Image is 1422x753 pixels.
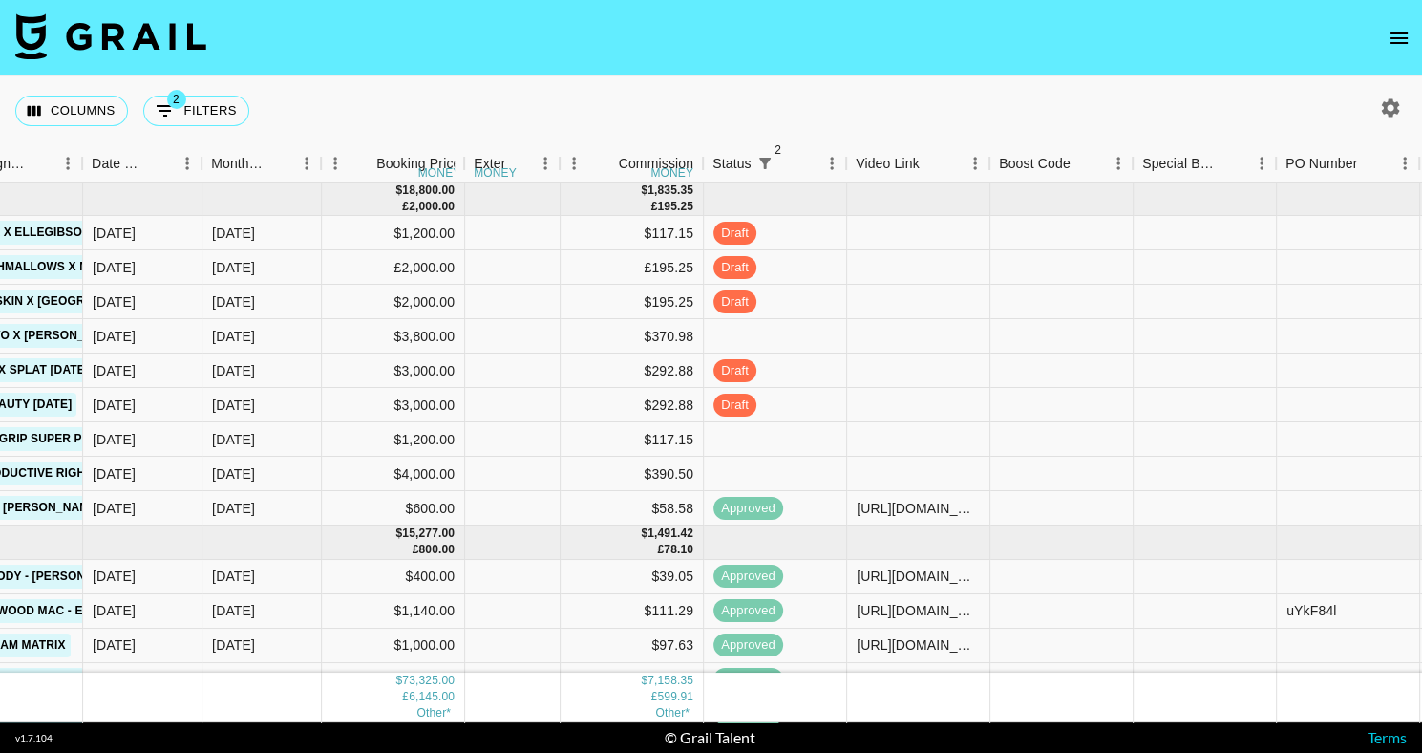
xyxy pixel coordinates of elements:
[409,689,455,705] div: 6,145.00
[143,96,249,126] button: Show filters
[651,689,658,705] div: £
[1285,145,1357,183] div: PO Number
[402,673,455,689] div: 73,325.00
[413,542,419,558] div: £
[93,361,136,380] div: 22/09/2025
[402,199,409,215] div: £
[395,673,402,689] div: $
[322,216,465,250] div: $1,200.00
[561,457,704,491] div: $390.50
[93,567,136,586] div: 25/08/2025
[561,560,704,594] div: $39.05
[713,671,783,689] span: approved
[402,183,455,199] div: 18,800.00
[1071,150,1097,177] button: Sort
[713,568,783,586] span: approved
[395,183,402,199] div: $
[561,388,704,422] div: $292.88
[619,145,694,183] div: Commission
[322,422,465,457] div: $1,200.00
[265,150,292,177] button: Sort
[322,594,465,629] div: $1,140.00
[53,149,82,178] button: Menu
[173,149,202,178] button: Menu
[647,183,693,199] div: 1,835.35
[651,199,658,215] div: £
[561,319,704,354] div: $370.98
[713,362,756,380] span: draft
[856,145,920,183] div: Video Link
[212,464,255,484] div: Oct '25
[561,216,704,250] div: $117.15
[416,706,451,720] span: € 570.00
[202,145,321,183] div: Month Due
[27,150,53,177] button: Sort
[212,361,255,380] div: Oct '25
[713,397,756,415] span: draft
[769,140,788,160] span: 2
[93,292,136,312] div: 27/09/2025
[712,145,752,183] div: Status
[1247,149,1276,178] button: Menu
[657,199,693,215] div: 195.25
[409,199,455,215] div: 2,000.00
[1380,19,1418,57] button: open drawer
[82,145,202,183] div: Date Created
[713,225,756,243] span: draft
[655,706,690,720] span: € 55.65
[376,145,460,183] div: Booking Price
[1104,149,1133,178] button: Menu
[212,396,255,415] div: Oct '25
[402,526,455,542] div: 15,277.00
[1390,149,1419,178] button: Menu
[212,327,255,346] div: Oct '25
[418,542,455,558] div: 800.00
[1133,145,1276,183] div: Special Booking Type
[93,258,136,277] div: 07/08/2025
[322,457,465,491] div: $4,000.00
[395,526,402,542] div: $
[664,542,693,558] div: 78.10
[857,601,980,620] div: https://www.instagram.com/p/DOJc8-QCB97/
[752,150,778,177] div: 2 active filters
[846,145,989,183] div: Video Link
[592,150,619,177] button: Sort
[15,13,206,59] img: Grail Talent
[989,145,1133,183] div: Boost Code
[999,145,1071,183] div: Boost Code
[641,526,647,542] div: $
[650,167,693,179] div: money
[322,491,465,526] div: $600.00
[212,224,255,243] div: Oct '25
[665,728,755,747] div: © Grail Talent
[212,670,255,689] div: Sep '25
[418,167,461,179] div: money
[350,150,376,177] button: Sort
[561,354,704,388] div: $292.88
[93,430,136,449] div: 18/09/2025
[212,292,255,312] div: Oct '25
[778,150,805,177] button: Sort
[93,224,136,243] div: 08/09/2025
[322,319,465,354] div: $3,800.00
[1276,145,1419,183] div: PO Number
[93,635,136,655] div: 02/08/2025
[402,689,409,705] div: £
[15,96,128,126] button: Select columns
[212,258,255,277] div: Oct '25
[322,354,465,388] div: $3,000.00
[961,149,989,178] button: Menu
[146,150,173,177] button: Sort
[713,602,783,620] span: approved
[641,673,647,689] div: $
[93,670,136,689] div: 11/09/2025
[657,689,693,705] div: 599.91
[93,499,136,518] div: 03/10/2025
[322,250,465,285] div: £2,000.00
[561,422,704,457] div: $117.15
[560,149,588,178] button: Menu
[322,560,465,594] div: $400.00
[1357,150,1384,177] button: Sort
[531,149,560,178] button: Menu
[474,167,517,179] div: money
